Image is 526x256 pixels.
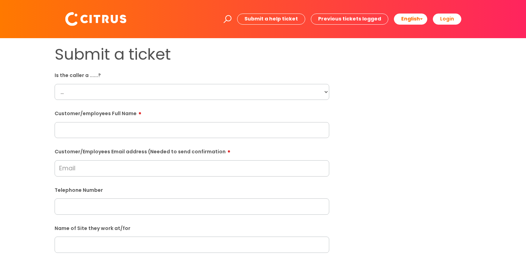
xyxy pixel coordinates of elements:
[55,45,329,64] h1: Submit a ticket
[55,146,329,155] label: Customer/Employees Email address (Needed to send confirmation
[55,160,329,176] input: Email
[55,186,329,193] label: Telephone Number
[311,14,388,24] a: Previous tickets logged
[55,224,329,231] label: Name of Site they work at/for
[433,14,461,24] a: Login
[401,15,420,22] span: English
[55,71,329,78] label: Is the caller a ......?
[237,14,305,24] a: Submit a help ticket
[55,108,329,117] label: Customer/employees Full Name
[440,15,454,22] b: Login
